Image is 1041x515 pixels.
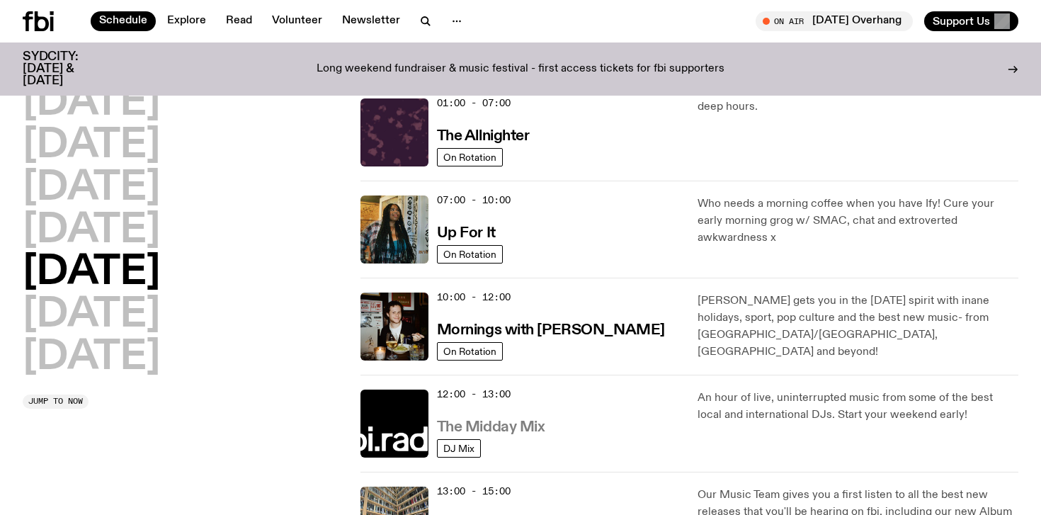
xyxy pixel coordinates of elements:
[437,226,496,241] h3: Up For It
[698,390,1018,424] p: An hour of live, uninterrupted music from some of the best local and international DJs. Start you...
[23,169,160,208] button: [DATE]
[159,11,215,31] a: Explore
[263,11,331,31] a: Volunteer
[437,387,511,401] span: 12:00 - 13:00
[360,293,428,361] img: Sam blankly stares at the camera, brightly lit by a camera flash wearing a hat collared shirt and...
[23,84,160,123] button: [DATE]
[443,346,496,356] span: On Rotation
[437,342,503,361] a: On Rotation
[437,417,545,435] a: The Midday Mix
[91,11,156,31] a: Schedule
[443,152,496,162] span: On Rotation
[28,397,83,405] span: Jump to now
[443,249,496,259] span: On Rotation
[437,245,503,264] a: On Rotation
[437,129,530,144] h3: The Allnighter
[317,63,724,76] p: Long weekend fundraiser & music festival - first access tickets for fbi supporters
[437,439,481,458] a: DJ Mix
[23,126,160,166] button: [DATE]
[23,395,89,409] button: Jump to now
[756,11,913,31] button: On Air[DATE] Overhang
[217,11,261,31] a: Read
[698,98,1018,115] p: deep hours.
[437,320,665,338] a: Mornings with [PERSON_NAME]
[437,290,511,304] span: 10:00 - 12:00
[437,126,530,144] a: The Allnighter
[360,196,428,264] img: Ify - a Brown Skin girl with black braided twists, looking up to the side with her tongue stickin...
[933,15,990,28] span: Support Us
[23,295,160,335] button: [DATE]
[924,11,1018,31] button: Support Us
[437,485,511,498] span: 13:00 - 15:00
[23,253,160,293] button: [DATE]
[437,420,545,435] h3: The Midday Mix
[437,193,511,207] span: 07:00 - 10:00
[23,338,160,378] button: [DATE]
[437,223,496,241] a: Up For It
[23,51,113,87] h3: SYDCITY: [DATE] & [DATE]
[437,148,503,166] a: On Rotation
[698,293,1018,361] p: [PERSON_NAME] gets you in the [DATE] spirit with inane holidays, sport, pop culture and the best ...
[437,323,665,338] h3: Mornings with [PERSON_NAME]
[437,96,511,110] span: 01:00 - 07:00
[23,211,160,251] button: [DATE]
[698,196,1018,247] p: Who needs a morning coffee when you have Ify! Cure your early morning grog w/ SMAC, chat and extr...
[443,443,474,453] span: DJ Mix
[334,11,409,31] a: Newsletter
